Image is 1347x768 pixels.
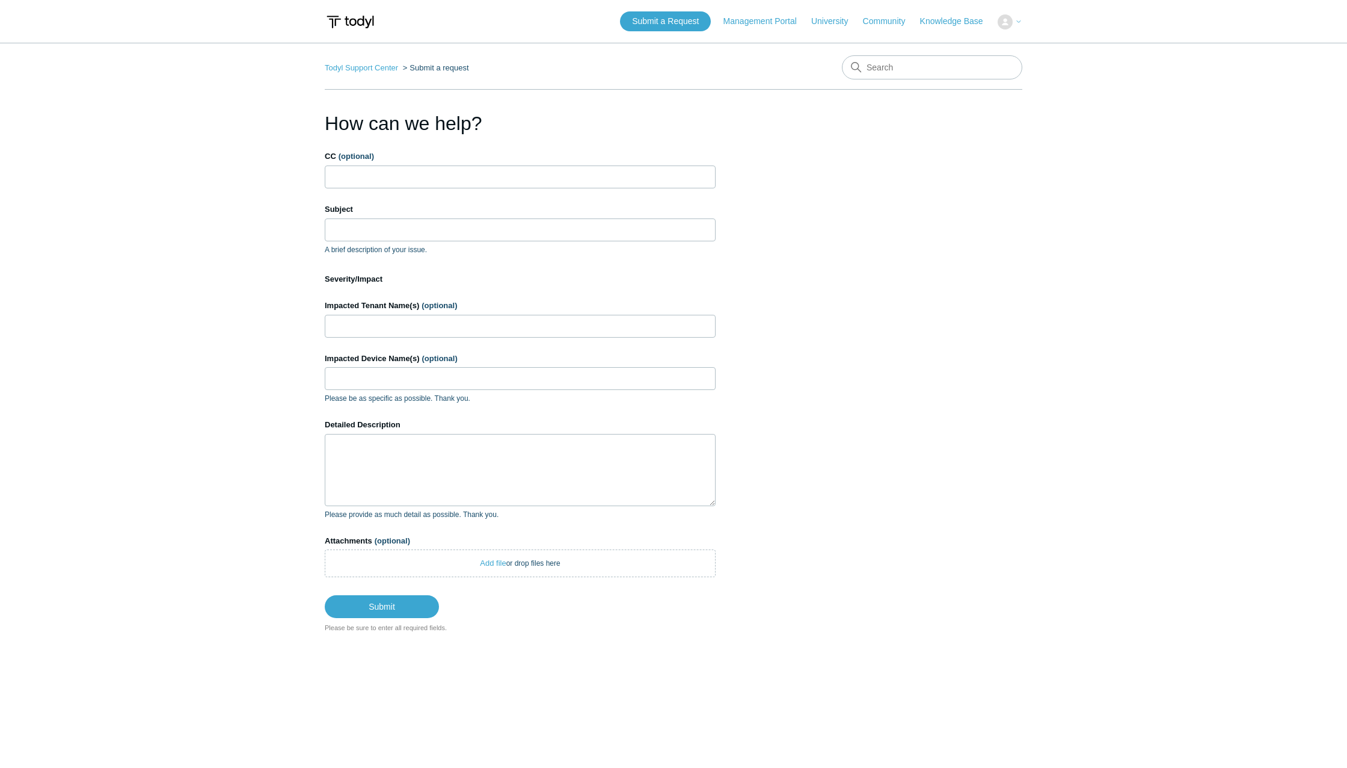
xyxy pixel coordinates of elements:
li: Todyl Support Center [325,63,400,72]
label: Severity/Impact [325,273,716,285]
h1: How can we help? [325,109,716,138]
a: Management Portal [723,15,809,28]
a: Knowledge Base [920,15,995,28]
input: Search [842,55,1022,79]
a: Todyl Support Center [325,63,398,72]
label: Detailed Description [325,419,716,431]
label: CC [325,150,716,163]
a: University [811,15,860,28]
label: Impacted Tenant Name(s) [325,300,716,312]
label: Impacted Device Name(s) [325,353,716,365]
label: Subject [325,203,716,215]
span: (optional) [339,152,374,161]
span: (optional) [422,354,458,363]
p: Please be as specific as possible. Thank you. [325,393,716,404]
span: (optional) [375,536,410,545]
div: Please be sure to enter all required fields. [325,623,716,633]
img: Todyl Support Center Help Center home page [325,11,376,33]
span: (optional) [422,301,457,310]
li: Submit a request [400,63,469,72]
a: Community [863,15,918,28]
label: Attachments [325,535,716,547]
p: Please provide as much detail as possible. Thank you. [325,509,716,520]
input: Submit [325,595,439,618]
p: A brief description of your issue. [325,244,716,255]
a: Submit a Request [620,11,711,31]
